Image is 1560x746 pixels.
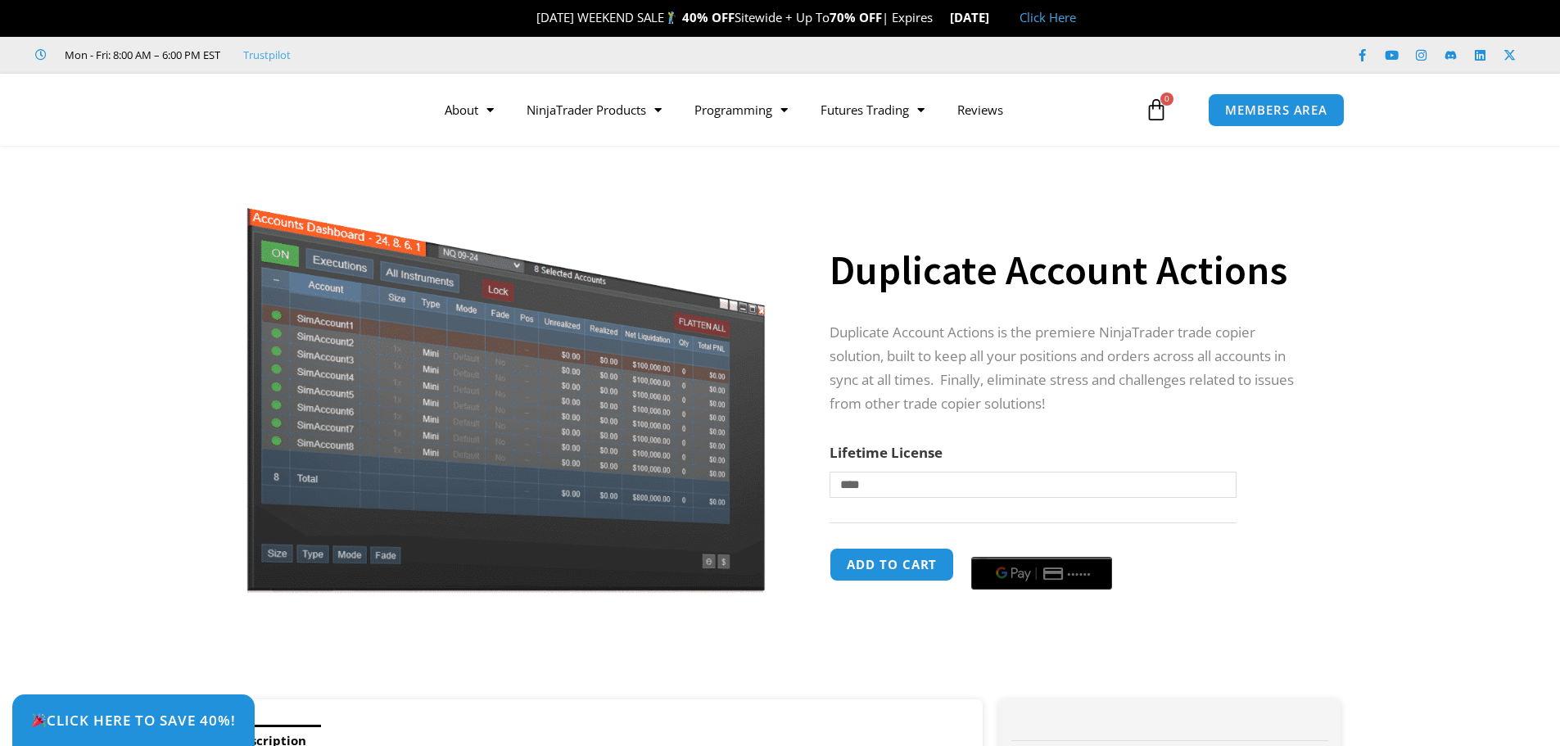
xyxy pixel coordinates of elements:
[1225,104,1327,116] span: MEMBERS AREA
[243,45,291,65] a: Trustpilot
[934,11,946,24] img: ⌛
[519,9,949,25] span: [DATE] WEEKEND SALE Sitewide + Up To | Expires
[1160,93,1173,106] span: 0
[61,45,220,65] span: Mon - Fri: 8:00 AM – 6:00 PM EST
[242,174,769,593] img: Screenshot 2024-08-26 15414455555
[665,11,677,24] img: 🏌️‍♂️
[193,80,369,139] img: LogoAI | Affordable Indicators – NinjaTrader
[804,91,941,129] a: Futures Trading
[523,11,536,24] img: 🎉
[971,557,1112,590] button: Buy with GPay
[1208,93,1345,127] a: MEMBERS AREA
[1120,86,1192,133] a: 0
[830,548,954,581] button: Add to cart
[428,91,1141,129] nav: Menu
[941,91,1020,129] a: Reviews
[510,91,678,129] a: NinjaTrader Products
[950,9,1003,25] strong: [DATE]
[1069,568,1093,580] text: ••••••
[830,242,1308,299] h1: Duplicate Account Actions
[990,11,1002,24] img: 🏭
[830,443,943,462] label: Lifetime License
[678,91,804,129] a: Programming
[428,91,510,129] a: About
[31,713,236,727] span: Click Here to save 40%!
[682,9,735,25] strong: 40% OFF
[1020,9,1076,25] a: Click Here
[830,9,882,25] strong: 70% OFF
[830,321,1308,416] p: Duplicate Account Actions is the premiere NinjaTrader trade copier solution, built to keep all yo...
[32,713,46,727] img: 🎉
[968,545,1115,547] iframe: Secure payment input frame
[12,694,255,746] a: 🎉Click Here to save 40%!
